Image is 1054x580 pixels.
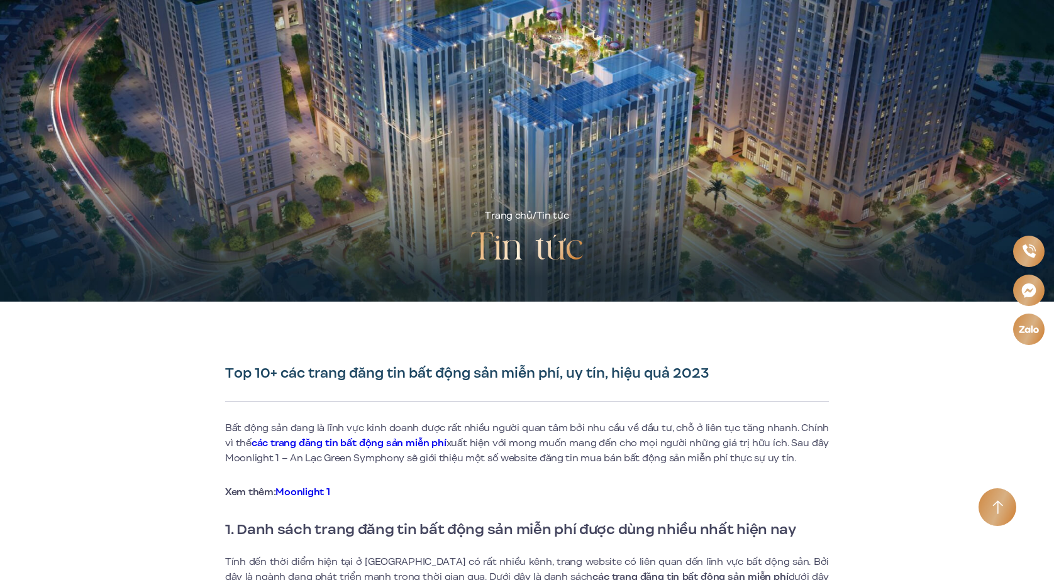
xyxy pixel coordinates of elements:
a: Trang chủ [485,209,532,222]
p: Bất động sản đang là lĩnh vực kinh doanh được rất nhiều người quan tâm bởi nhu cầu về đầu tư, chỗ... [225,420,829,466]
a: các trang đăng tin bất động sản miễn phí [252,436,447,450]
img: Arrow icon [992,500,1003,515]
strong: 1. Danh sách trang đăng tin bất động sản miễn phí được dùng nhiều nhất hiện nay [225,518,796,540]
img: Zalo icon [1018,325,1039,332]
img: Messenger icon [1021,282,1036,297]
h1: Top 10+ các trang đăng tin bất động sản miễn phí, uy tín, hiệu quả 2023 [225,364,829,382]
strong: Xem thêm: [225,485,330,499]
img: Phone icon [1022,244,1035,258]
div: / [485,209,569,224]
span: Tin tức [536,209,569,222]
h2: Tin tức [470,224,584,274]
a: Moonlight 1 [275,485,330,499]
